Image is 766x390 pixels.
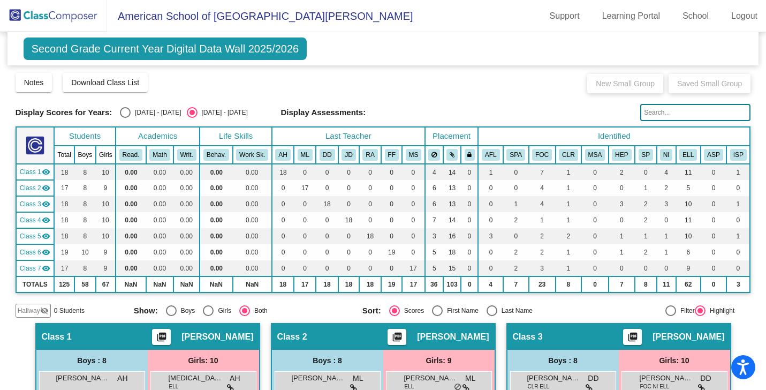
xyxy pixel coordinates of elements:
[657,244,676,260] td: 1
[233,260,272,276] td: 0.00
[294,260,316,276] td: 0
[146,260,173,276] td: 0.00
[612,149,631,161] button: HEP
[96,244,116,260] td: 9
[701,146,727,164] th: Accommodation Support Plan (ie visual, hearing impairment, anxiety)
[42,248,50,257] mat-icon: visibility
[402,260,424,276] td: 17
[320,149,335,161] button: DD
[503,212,529,228] td: 2
[660,149,673,161] button: NI
[726,260,750,276] td: 0
[581,244,609,260] td: 0
[402,146,424,164] th: Meral Sheta
[461,146,478,164] th: Keep with teacher
[676,212,701,228] td: 11
[16,276,54,292] td: TOTALS
[233,212,272,228] td: 0.00
[541,7,588,25] a: Support
[200,127,272,146] th: Life Skills
[478,180,503,196] td: 0
[402,244,424,260] td: 0
[74,260,95,276] td: 8
[96,228,116,244] td: 10
[74,228,95,244] td: 8
[461,212,478,228] td: 0
[581,196,609,212] td: 0
[272,244,294,260] td: 0
[233,196,272,212] td: 0.00
[425,164,443,180] td: 4
[116,260,146,276] td: 0.00
[482,149,500,161] button: AFL
[529,244,556,260] td: 2
[338,164,359,180] td: 0
[529,212,556,228] td: 1
[478,260,503,276] td: 0
[54,196,74,212] td: 18
[359,146,381,164] th: Renee Alexander
[173,164,200,180] td: 0.00
[96,260,116,276] td: 9
[676,228,701,244] td: 10
[203,149,229,161] button: Behav.
[338,244,359,260] td: 0
[381,164,402,180] td: 0
[54,146,74,164] th: Total
[657,260,676,276] td: 0
[657,146,676,164] th: Non Independent Work Habits
[54,212,74,228] td: 18
[20,247,41,257] span: Class 6
[272,212,294,228] td: 0
[381,212,402,228] td: 0
[173,228,200,244] td: 0.00
[701,212,727,228] td: 0
[503,196,529,212] td: 1
[107,7,413,25] span: American School of [GEOGRAPHIC_DATA][PERSON_NAME]
[173,180,200,196] td: 0.00
[233,180,272,196] td: 0.00
[657,196,676,212] td: 3
[120,107,247,118] mat-radio-group: Select an option
[406,149,422,161] button: MS
[503,260,529,276] td: 2
[381,244,402,260] td: 19
[20,167,41,177] span: Class 1
[116,212,146,228] td: 0.00
[146,180,173,196] td: 0.00
[54,127,116,146] th: Students
[609,244,635,260] td: 1
[726,196,750,212] td: 1
[556,212,582,228] td: 1
[338,212,359,228] td: 18
[443,212,461,228] td: 14
[16,196,54,212] td: Dina Demas - No Class Name
[581,164,609,180] td: 0
[146,212,173,228] td: 0.00
[478,164,503,180] td: 1
[146,244,173,260] td: 0.00
[116,244,146,260] td: 0.00
[676,146,701,164] th: English Language Learner
[506,149,525,161] button: SPA
[425,244,443,260] td: 5
[478,244,503,260] td: 0
[20,231,41,241] span: Class 5
[24,78,44,87] span: Notes
[402,180,424,196] td: 0
[200,244,232,260] td: 0.00
[609,196,635,212] td: 3
[639,149,654,161] button: SP
[443,260,461,276] td: 15
[24,37,307,60] span: Second Grade Current Year Digital Data Wall 2025/2026
[316,146,338,164] th: Dina Demas
[233,244,272,260] td: 0.00
[402,164,424,180] td: 0
[280,108,366,117] span: Display Assessments:
[173,196,200,212] td: 0.00
[177,149,196,161] button: Writ.
[294,146,316,164] th: Michelle LeBlanc
[316,244,338,260] td: 0
[16,180,54,196] td: Michelle LeBlanc - No Class Name
[635,244,656,260] td: 2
